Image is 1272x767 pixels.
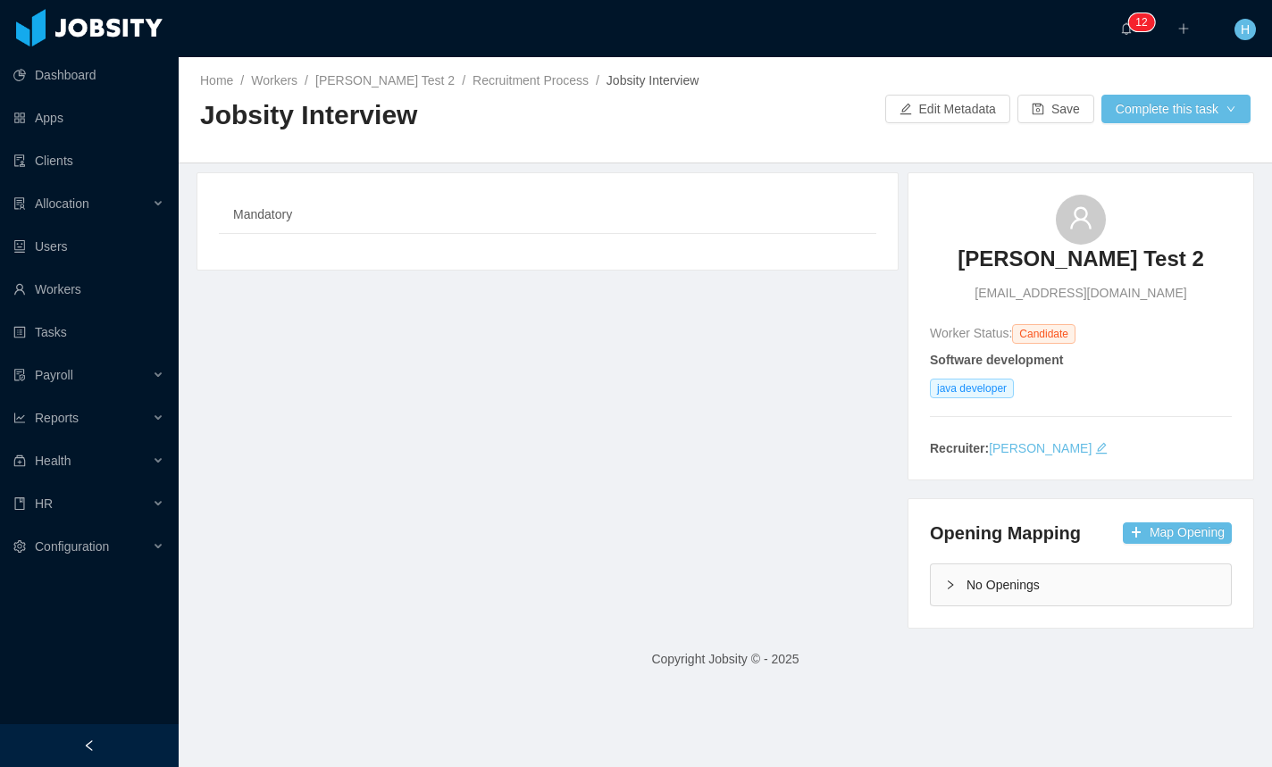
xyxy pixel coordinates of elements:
[462,73,465,88] span: /
[473,73,589,88] a: Recruitment Process
[1177,22,1190,35] i: icon: plus
[885,95,1010,123] button: icon: editEdit Metadata
[989,441,1092,455] a: [PERSON_NAME]
[240,73,244,88] span: /
[1241,19,1250,40] span: H
[13,412,26,424] i: icon: line-chart
[1068,205,1093,230] i: icon: user
[975,284,1186,303] span: [EMAIL_ADDRESS][DOMAIN_NAME]
[13,369,26,381] i: icon: file-protect
[607,73,699,88] span: Jobsity Interview
[596,73,599,88] span: /
[251,73,297,88] a: Workers
[13,100,164,136] a: icon: appstoreApps
[35,539,109,554] span: Configuration
[1120,22,1133,35] i: icon: bell
[945,579,956,590] i: icon: right
[179,629,1272,690] footer: Copyright Jobsity © - 2025
[13,540,26,553] i: icon: setting
[305,73,308,88] span: /
[35,196,89,211] span: Allocation
[931,564,1231,605] div: icon: rightNo Openings
[930,441,989,455] strong: Recruiter:
[1017,95,1094,123] button: icon: saveSave
[200,73,233,88] a: Home
[958,245,1204,273] h3: [PERSON_NAME] Test 2
[1128,13,1154,31] sup: 12
[13,454,26,467] i: icon: medicine-box
[13,314,164,350] a: icon: profileTasks
[1135,13,1142,31] p: 1
[1095,442,1108,454] i: icon: edit
[1142,13,1148,31] p: 2
[13,229,164,264] a: icon: robotUsers
[35,368,73,382] span: Payroll
[13,143,164,179] a: icon: auditClients
[958,245,1204,284] a: [PERSON_NAME] Test 2
[1123,522,1232,544] button: icon: plusMap Opening
[930,353,1063,367] strong: Software development
[13,497,26,510] i: icon: book
[930,326,1012,340] span: Worker Status:
[315,73,455,88] a: [PERSON_NAME] Test 2
[219,195,306,235] div: Mandatory
[13,197,26,210] i: icon: solution
[13,271,164,307] a: icon: userWorkers
[200,97,725,134] h2: Jobsity Interview
[35,496,53,511] span: HR
[930,379,1014,398] span: java developer
[35,454,71,468] span: Health
[930,521,1081,546] h4: Opening Mapping
[35,411,79,425] span: Reports
[1101,95,1251,123] button: Complete this taskicon: down
[1012,324,1075,344] span: Candidate
[13,57,164,93] a: icon: pie-chartDashboard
